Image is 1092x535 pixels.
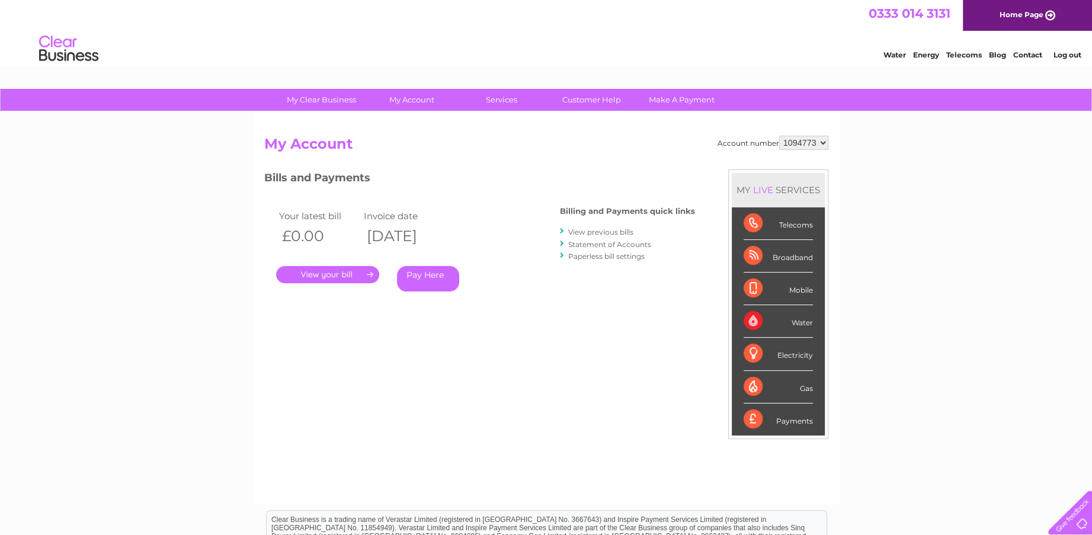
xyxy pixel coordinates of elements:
a: 0333 014 3131 [869,6,950,21]
h3: Bills and Payments [264,169,695,190]
th: [DATE] [361,224,446,248]
td: Your latest bill [276,208,361,224]
div: Mobile [744,273,813,305]
div: Payments [744,403,813,435]
div: MY SERVICES [732,173,825,207]
th: £0.00 [276,224,361,248]
a: Make A Payment [633,89,731,111]
a: Blog [989,50,1006,59]
a: View previous bills [568,228,633,236]
a: Paperless bill settings [568,252,645,261]
a: Statement of Accounts [568,240,651,249]
a: My Clear Business [273,89,370,111]
div: Clear Business is a trading name of Verastar Limited (registered in [GEOGRAPHIC_DATA] No. 3667643... [267,7,827,57]
div: Water [744,305,813,338]
a: Customer Help [543,89,641,111]
td: Invoice date [361,208,446,224]
a: Telecoms [946,50,982,59]
img: logo.png [39,31,99,67]
a: My Account [363,89,460,111]
a: Contact [1013,50,1042,59]
a: . [276,266,379,283]
div: LIVE [751,184,776,196]
h4: Billing and Payments quick links [560,207,695,216]
div: Broadband [744,240,813,273]
a: Log out [1053,50,1081,59]
a: Services [453,89,550,111]
div: Telecoms [744,207,813,240]
div: Gas [744,371,813,403]
div: Account number [718,136,828,150]
div: Electricity [744,338,813,370]
a: Pay Here [397,266,459,291]
h2: My Account [264,136,828,158]
a: Water [883,50,906,59]
a: Energy [913,50,939,59]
